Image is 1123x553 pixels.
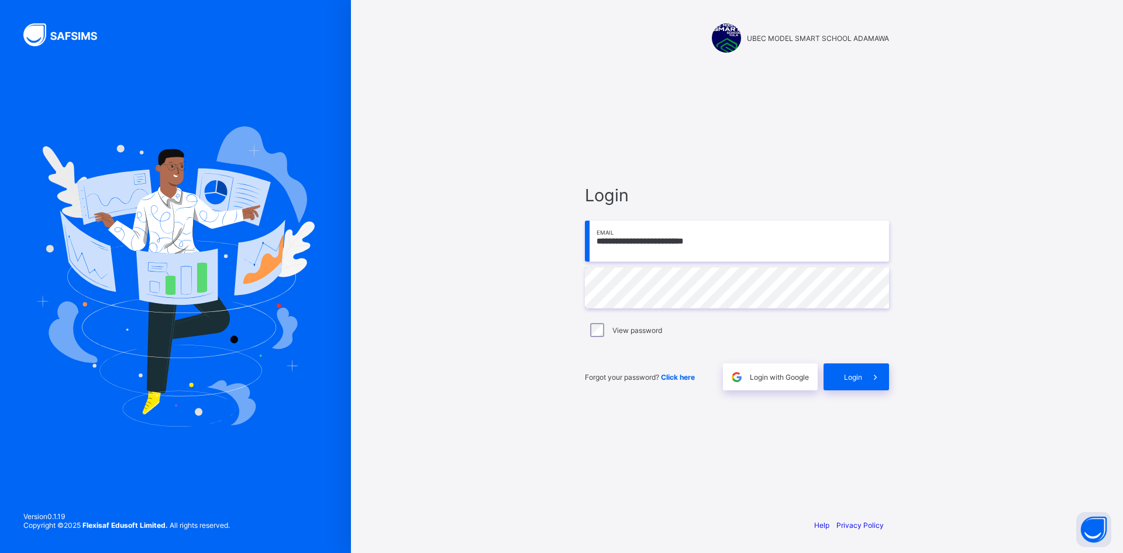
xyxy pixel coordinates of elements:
strong: Flexisaf Edusoft Limited. [82,521,168,530]
span: Forgot your password? [585,373,695,382]
span: Version 0.1.19 [23,512,230,521]
button: Open asap [1076,512,1111,547]
span: Copyright © 2025 All rights reserved. [23,521,230,530]
a: Privacy Policy [836,521,884,530]
img: Hero Image [36,126,315,426]
img: SAFSIMS Logo [23,23,111,46]
a: Click here [661,373,695,382]
label: View password [612,326,662,335]
span: Login with Google [750,373,809,382]
a: Help [814,521,829,530]
span: Login [844,373,862,382]
img: google.396cfc9801f0270233282035f929180a.svg [730,370,743,384]
span: UBEC MODEL SMART SCHOOL ADAMAWA [747,34,889,43]
span: Login [585,185,889,205]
